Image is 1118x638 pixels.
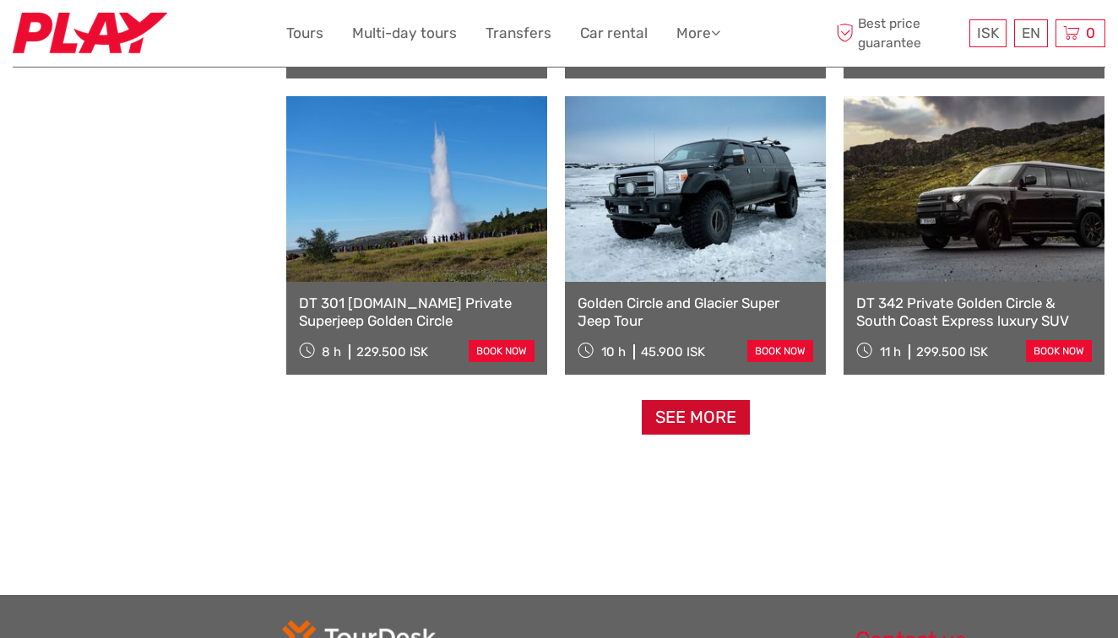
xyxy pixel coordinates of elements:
span: 0 [1083,24,1098,41]
div: 45.900 ISK [641,344,705,360]
a: More [676,21,720,46]
span: 11 h [880,344,901,360]
a: See more [642,400,750,435]
img: Fly Play [13,13,167,54]
div: EN [1014,19,1048,47]
a: Car rental [580,21,648,46]
span: ISK [977,24,999,41]
a: Multi-day tours [352,21,457,46]
span: 8 h [322,344,341,360]
span: 10 h [601,344,626,360]
a: Tours [286,21,323,46]
button: Open LiveChat chat widget [194,26,214,46]
div: 299.500 ISK [916,344,988,360]
a: Golden Circle and Glacier Super Jeep Tour [578,295,813,329]
a: DT 342 Private Golden Circle & South Coast Express luxury SUV [856,295,1092,329]
p: We're away right now. Please check back later! [24,30,191,43]
div: 229.500 ISK [356,344,428,360]
a: book now [747,340,813,362]
a: DT 301 [DOMAIN_NAME] Private Superjeep Golden Circle [299,295,535,329]
a: book now [1026,340,1092,362]
a: Transfers [486,21,551,46]
span: Best price guarantee [833,14,966,51]
a: book now [469,340,535,362]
